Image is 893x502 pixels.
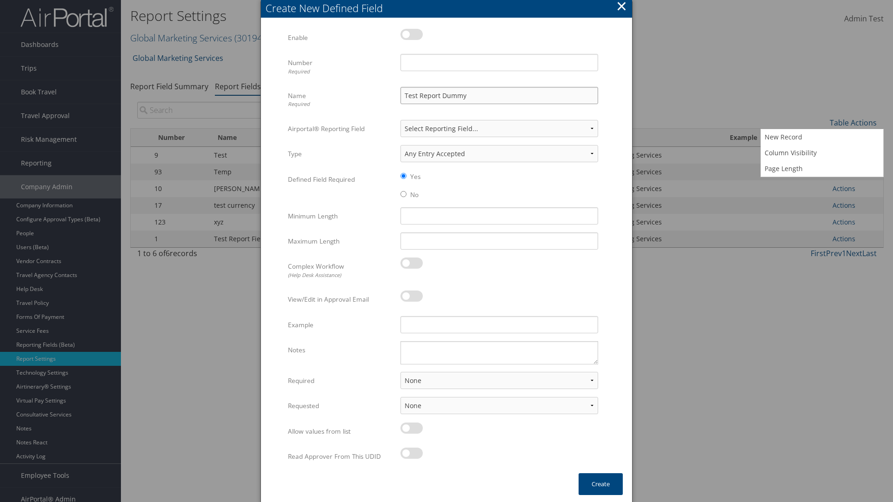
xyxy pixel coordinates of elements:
[288,171,393,188] label: Defined Field Required
[410,172,420,181] label: Yes
[288,87,393,112] label: Name
[266,1,632,15] div: Create New Defined Field
[579,473,623,495] button: Create
[288,207,393,225] label: Minimum Length
[288,271,393,279] div: (Help Desk Assistance)
[288,372,393,390] label: Required
[288,316,393,334] label: Example
[410,190,419,199] label: No
[288,291,393,308] label: View/Edit in Approval Email
[761,161,883,177] a: Page Length
[288,145,393,163] label: Type
[288,423,393,440] label: Allow values from list
[288,100,393,108] div: Required
[761,129,883,145] a: New Record
[288,448,393,465] label: Read Approver From This UDID
[288,68,393,76] div: Required
[288,341,393,359] label: Notes
[761,145,883,161] a: Column Visibility
[288,120,393,138] label: Airportal® Reporting Field
[288,232,393,250] label: Maximum Length
[288,258,393,283] label: Complex Workflow
[288,29,393,46] label: Enable
[288,397,393,415] label: Requested
[288,54,393,79] label: Number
